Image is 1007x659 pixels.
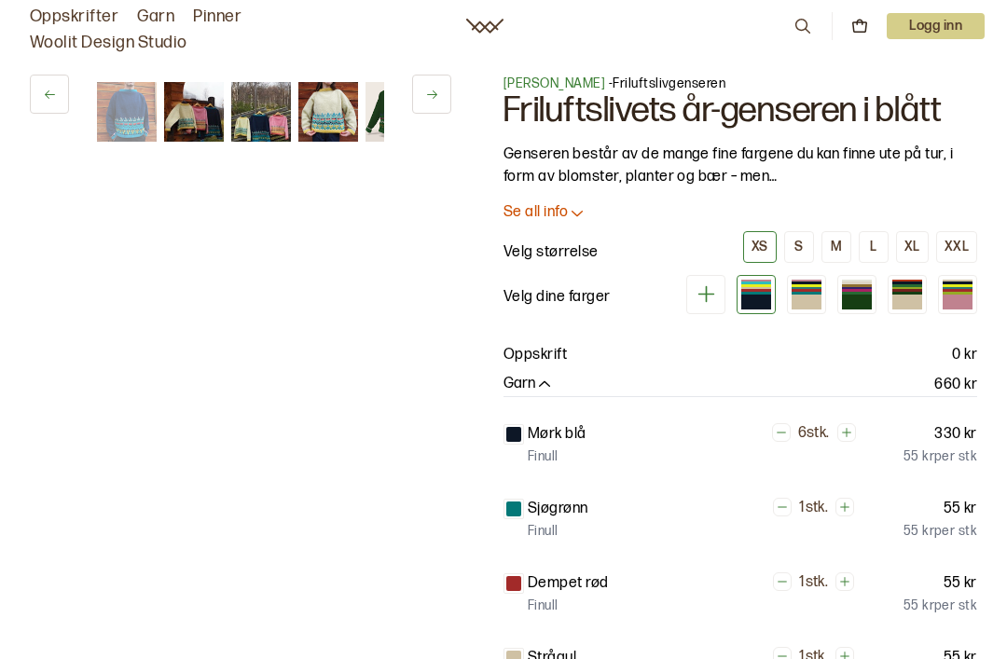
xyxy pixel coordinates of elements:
div: XL [904,239,920,255]
p: Logg inn [887,13,985,39]
p: 1 stk. [799,573,828,593]
p: Finull [528,447,559,466]
a: Garn [137,4,174,30]
p: 0 kr [952,344,977,366]
button: Garn [504,375,554,394]
div: XS [752,239,768,255]
p: Finull [528,522,559,541]
button: XL [896,231,929,263]
p: Velg dine farger [504,286,611,309]
div: M [831,239,842,255]
p: Se all info [504,203,568,223]
button: L [859,231,889,263]
p: 1 stk. [799,499,828,518]
div: L [870,239,876,255]
div: Rosa [938,275,977,314]
div: XXL [945,239,969,255]
a: Oppskrifter [30,4,118,30]
p: Finull [528,597,559,615]
a: Woolit Design Studio [30,30,187,56]
div: Strågul [888,275,927,314]
a: Pinner [193,4,241,30]
button: User dropdown [887,13,985,39]
p: 55 kr [944,498,977,520]
p: 6 stk. [798,424,830,444]
button: XXL [936,231,977,263]
p: 660 kr [934,374,977,396]
p: 55 kr per stk [904,522,977,541]
p: Oppskrift [504,344,567,366]
p: 55 kr per stk [904,447,977,466]
p: Genseren består av de mange fine fargene du kan finne ute på tur, i form av blomster, planter og ... [504,144,977,188]
button: Se all info [504,203,977,223]
p: - Friluftslivgenseren [504,75,977,93]
p: 55 kr per stk [904,597,977,615]
div: Strågul [787,275,826,314]
h1: Friluftslivets år-genseren i blått [504,93,977,129]
p: Sjøgrønn [528,498,588,520]
a: Woolit [466,19,504,34]
p: 330 kr [934,423,977,446]
div: S [794,239,803,255]
a: [PERSON_NAME] [504,76,605,91]
p: Mørk blå [528,423,586,446]
p: Dempet rød [528,572,609,595]
button: S [784,231,814,263]
p: 55 kr [944,572,977,595]
button: M [821,231,851,263]
div: Blå [737,275,776,314]
button: XS [743,231,777,263]
div: Grønnmelert [837,275,876,314]
p: Velg størrelse [504,241,599,264]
